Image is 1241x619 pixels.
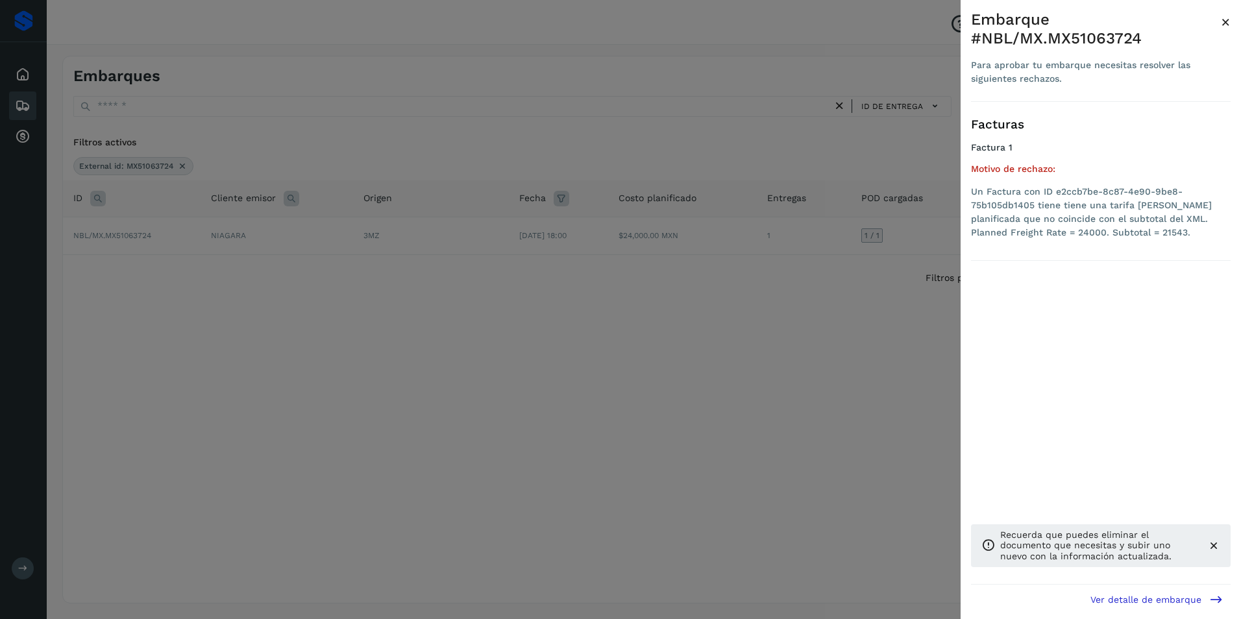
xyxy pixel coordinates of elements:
[1083,585,1231,614] button: Ver detalle de embarque
[1000,529,1197,562] p: Recuerda que puedes eliminar el documento que necesitas y subir uno nuevo con la información actu...
[971,58,1221,86] div: Para aprobar tu embarque necesitas resolver las siguientes rechazos.
[1090,595,1201,604] span: Ver detalle de embarque
[1221,10,1231,34] button: Close
[971,142,1231,153] h4: Factura 1
[971,10,1221,48] div: Embarque #NBL/MX.MX51063724
[971,117,1231,132] h3: Facturas
[971,185,1231,239] li: Un Factura con ID e2ccb7be-8c87-4e90-9be8-75b105db1405 tiene tiene una tarifa [PERSON_NAME] plani...
[971,164,1231,175] h5: Motivo de rechazo:
[1221,13,1231,31] span: ×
